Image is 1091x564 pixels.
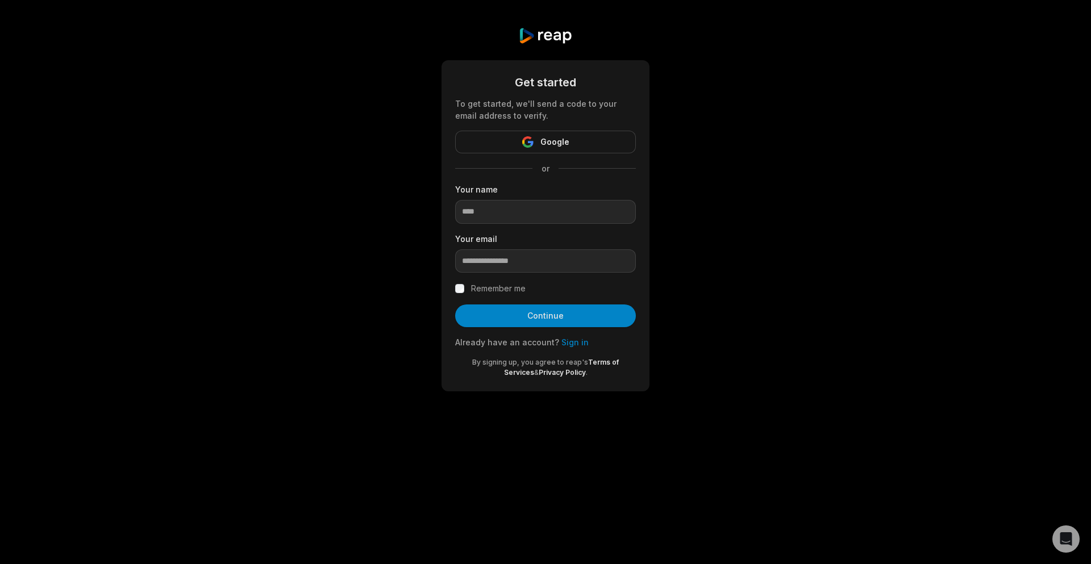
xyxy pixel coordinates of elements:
[518,27,572,44] img: reap
[455,337,559,347] span: Already have an account?
[586,368,588,377] span: .
[539,368,586,377] a: Privacy Policy
[455,74,636,91] div: Get started
[455,183,636,195] label: Your name
[455,304,636,327] button: Continue
[455,233,636,245] label: Your email
[455,98,636,122] div: To get started, we'll send a code to your email address to verify.
[472,358,588,366] span: By signing up, you agree to reap's
[471,282,526,295] label: Remember me
[455,131,636,153] button: Google
[561,337,589,347] a: Sign in
[532,162,559,174] span: or
[1052,525,1080,553] div: Open Intercom Messenger
[534,368,539,377] span: &
[540,135,569,149] span: Google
